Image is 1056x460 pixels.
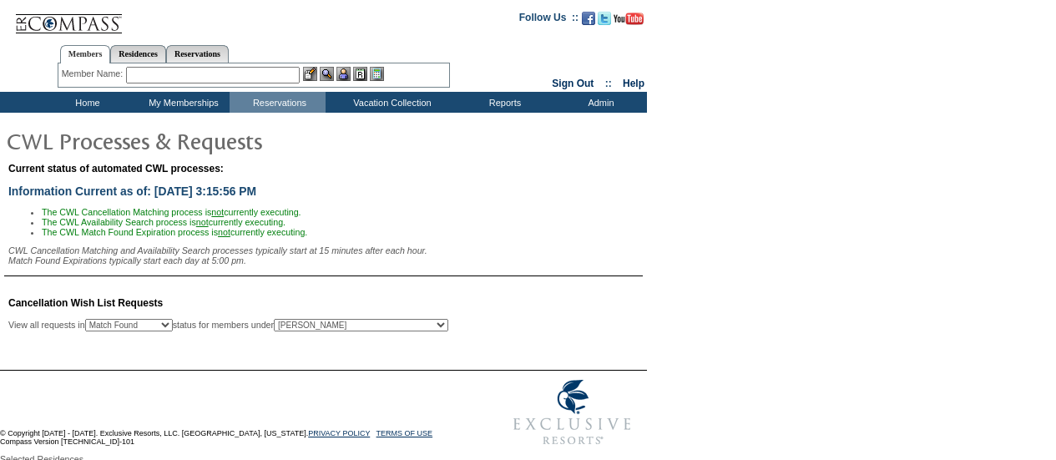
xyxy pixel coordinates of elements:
img: Reservations [353,67,367,81]
span: The CWL Availability Search process is currently executing. [42,217,285,227]
span: :: [605,78,612,89]
span: The CWL Match Found Expiration process is currently executing. [42,227,307,237]
span: The CWL Cancellation Matching process is currently executing. [42,207,301,217]
td: Reports [455,92,551,113]
a: Sign Out [552,78,594,89]
img: Exclusive Resorts [498,371,647,454]
span: Cancellation Wish List Requests [8,297,163,309]
a: Residences [110,45,166,63]
span: Current status of automated CWL processes: [8,163,224,174]
a: Subscribe to our YouTube Channel [614,17,644,27]
div: CWL Cancellation Matching and Availability Search processes typically start at 15 minutes after e... [8,245,643,265]
img: View [320,67,334,81]
img: Become our fan on Facebook [582,12,595,25]
td: Admin [551,92,647,113]
u: not [211,207,224,217]
u: not [218,227,230,237]
a: Members [60,45,111,63]
u: not [196,217,209,227]
span: Information Current as of: [DATE] 3:15:56 PM [8,185,256,198]
td: Home [38,92,134,113]
td: Vacation Collection [326,92,455,113]
td: My Memberships [134,92,230,113]
img: Impersonate [336,67,351,81]
img: b_calculator.gif [370,67,384,81]
div: View all requests in status for members under [8,319,448,331]
a: Become our fan on Facebook [582,17,595,27]
div: Member Name: [62,67,126,81]
img: b_edit.gif [303,67,317,81]
td: Reservations [230,92,326,113]
a: TERMS OF USE [376,429,433,437]
a: PRIVACY POLICY [308,429,370,437]
td: Follow Us :: [519,10,579,30]
a: Reservations [166,45,229,63]
img: Follow us on Twitter [598,12,611,25]
img: Subscribe to our YouTube Channel [614,13,644,25]
a: Follow us on Twitter [598,17,611,27]
a: Help [623,78,644,89]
